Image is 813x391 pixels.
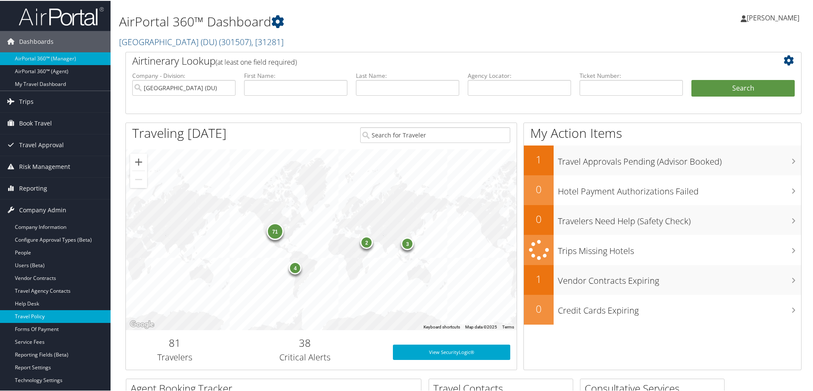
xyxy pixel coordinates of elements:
span: Reporting [19,177,47,198]
img: Google [128,318,156,329]
div: 4 [289,260,301,273]
label: Ticket Number: [580,71,683,79]
a: Open this area in Google Maps (opens a new window) [128,318,156,329]
span: (at least one field required) [216,57,297,66]
input: Search for Traveler [360,126,510,142]
button: Zoom in [130,153,147,170]
a: 1Vendor Contracts Expiring [524,264,801,294]
span: , [ 31281 ] [251,35,284,47]
a: 0Hotel Payment Authorizations Failed [524,174,801,204]
label: Agency Locator: [468,71,571,79]
h3: Travelers Need Help (Safety Check) [558,210,801,226]
span: Risk Management [19,155,70,177]
span: Travel Approval [19,134,64,155]
h1: AirPortal 360™ Dashboard [119,12,578,30]
h3: Credit Cards Expiring [558,300,801,316]
label: First Name: [244,71,347,79]
h2: 81 [132,335,217,349]
h2: 1 [524,151,554,166]
a: 1Travel Approvals Pending (Advisor Booked) [524,145,801,174]
h3: Hotel Payment Authorizations Failed [558,180,801,197]
button: Keyboard shortcuts [424,323,460,329]
h2: 38 [230,335,380,349]
label: Last Name: [356,71,459,79]
span: ( 301507 ) [219,35,251,47]
h2: 0 [524,301,554,315]
a: Trips Missing Hotels [524,234,801,264]
span: Map data ©2025 [465,324,497,328]
img: airportal-logo.png [19,6,104,26]
h3: Critical Alerts [230,351,380,362]
h2: 0 [524,181,554,196]
span: Dashboards [19,30,54,51]
h3: Trips Missing Hotels [558,240,801,256]
button: Search [691,79,795,96]
span: Trips [19,90,34,111]
a: [PERSON_NAME] [741,4,808,30]
h3: Travel Approvals Pending (Advisor Booked) [558,151,801,167]
h2: 1 [524,271,554,285]
div: 2 [360,235,373,248]
a: 0Credit Cards Expiring [524,294,801,324]
a: 0Travelers Need Help (Safety Check) [524,204,801,234]
h2: 0 [524,211,554,225]
h2: Airtinerary Lookup [132,53,739,67]
label: Company - Division: [132,71,236,79]
span: Company Admin [19,199,66,220]
a: View SecurityLogic® [393,344,510,359]
a: Terms (opens in new tab) [502,324,514,328]
div: 3 [401,237,414,249]
span: [PERSON_NAME] [747,12,799,22]
h1: Traveling [DATE] [132,123,227,141]
h3: Vendor Contracts Expiring [558,270,801,286]
h3: Travelers [132,351,217,362]
div: 71 [266,222,283,239]
span: Book Travel [19,112,52,133]
button: Zoom out [130,170,147,187]
a: [GEOGRAPHIC_DATA] (DU) [119,35,284,47]
h1: My Action Items [524,123,801,141]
